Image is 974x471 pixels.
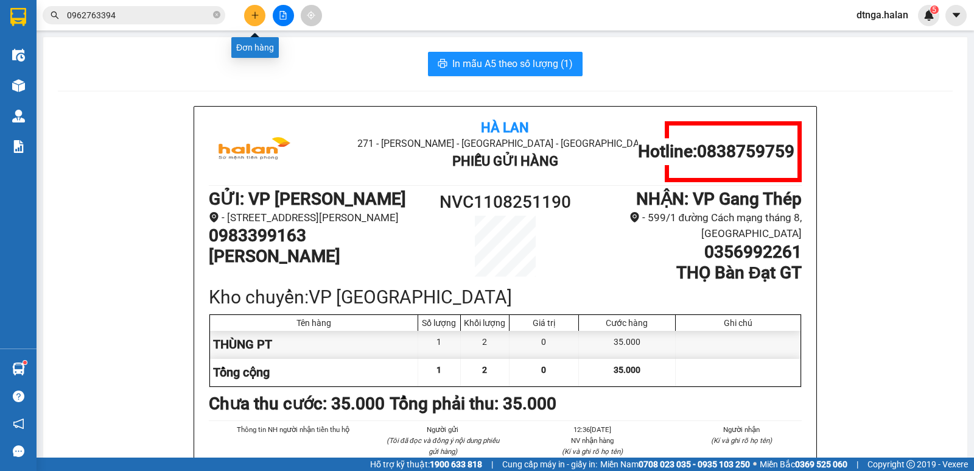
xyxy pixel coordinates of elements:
span: 2 [482,365,487,375]
div: 0 [510,331,579,358]
li: NV nhận hàng [532,435,653,446]
strong: 0708 023 035 - 0935 103 250 [639,459,750,469]
span: Cung cấp máy in - giấy in: [502,458,597,471]
sup: 1 [23,361,27,364]
b: Tổng phải thu: 35.000 [390,394,556,414]
button: aim [301,5,322,26]
span: environment [629,212,640,222]
div: Cước hàng [582,318,672,328]
span: 5 [932,5,936,14]
h1: 0983399163 [209,225,431,246]
span: close-circle [213,10,220,21]
span: | [857,458,858,471]
img: icon-new-feature [923,10,934,21]
span: 0 [541,365,546,375]
span: | [491,458,493,471]
li: Người gửi [383,424,503,435]
li: Người nhận [682,424,802,435]
b: Hà Lan [481,120,529,135]
img: warehouse-icon [12,363,25,375]
img: logo.jpg [209,121,300,182]
div: THÙNG PT [210,331,418,358]
div: Giá trị [513,318,575,328]
b: Phiếu Gửi Hàng [452,154,558,169]
li: 271 - [PERSON_NAME] - [GEOGRAPHIC_DATA] - [GEOGRAPHIC_DATA] [307,136,702,151]
img: warehouse-icon [12,79,25,92]
span: dtnga.halan [847,7,918,23]
div: Số lượng [421,318,457,328]
div: Kho chuyển: VP [GEOGRAPHIC_DATA] [209,283,802,311]
span: plus [251,11,259,19]
span: close-circle [213,11,220,18]
button: printerIn mẫu A5 theo số lượng (1) [428,52,583,76]
span: In mẫu A5 theo số lượng (1) [452,56,573,71]
span: ⚪️ [753,462,757,467]
span: printer [438,58,447,70]
li: Thông tin NH người nhận tiền thu hộ [233,424,354,435]
li: - [STREET_ADDRESS][PERSON_NAME] [209,210,431,226]
b: Chưa thu cước : 35.000 [209,394,385,414]
li: - 599/1 đường Cách mạng tháng 8, [GEOGRAPHIC_DATA] [580,210,802,242]
li: 12:36[DATE] [532,424,653,435]
i: (Tôi đã đọc và đồng ý nội dung phiếu gửi hàng) [387,436,499,456]
span: search [51,11,59,19]
span: copyright [906,460,915,469]
h1: [PERSON_NAME] [209,246,431,267]
button: file-add [273,5,294,26]
span: Miền Bắc [760,458,847,471]
span: question-circle [13,391,24,402]
span: Miền Nam [600,458,750,471]
strong: 0369 525 060 [795,459,847,469]
div: Tên hàng [213,318,415,328]
img: warehouse-icon [12,110,25,122]
span: aim [307,11,315,19]
div: Ghi chú [679,318,797,328]
span: environment [209,212,219,222]
h1: NVC1108251190 [431,189,580,216]
h1: Hotline: 0838759759 [638,141,794,162]
i: (Kí và ghi rõ họ tên) [711,436,772,445]
span: caret-down [951,10,962,21]
span: Tổng cộng [213,365,270,380]
h1: 0356992261 [580,242,802,263]
sup: 5 [930,5,939,14]
span: file-add [279,11,287,19]
div: 1 [418,331,461,358]
span: 1 [436,365,441,375]
b: NHẬN : VP Gang Thép [636,189,802,209]
span: Hỗ trợ kỹ thuật: [370,458,482,471]
div: 35.000 [579,331,676,358]
img: solution-icon [12,140,25,153]
h1: THỌ Bàn Đạt GT [580,263,802,283]
span: notification [13,418,24,430]
span: 35.000 [614,365,640,375]
button: caret-down [945,5,967,26]
div: Khối lượng [464,318,506,328]
img: logo-vxr [10,8,26,26]
span: message [13,445,24,457]
i: (Kí và ghi rõ họ tên) [562,447,623,456]
button: plus [244,5,265,26]
strong: 1900 633 818 [430,459,482,469]
input: Tìm tên, số ĐT hoặc mã đơn [67,9,211,22]
img: warehouse-icon [12,49,25,62]
div: 2 [461,331,510,358]
b: GỬI : VP [PERSON_NAME] [209,189,406,209]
